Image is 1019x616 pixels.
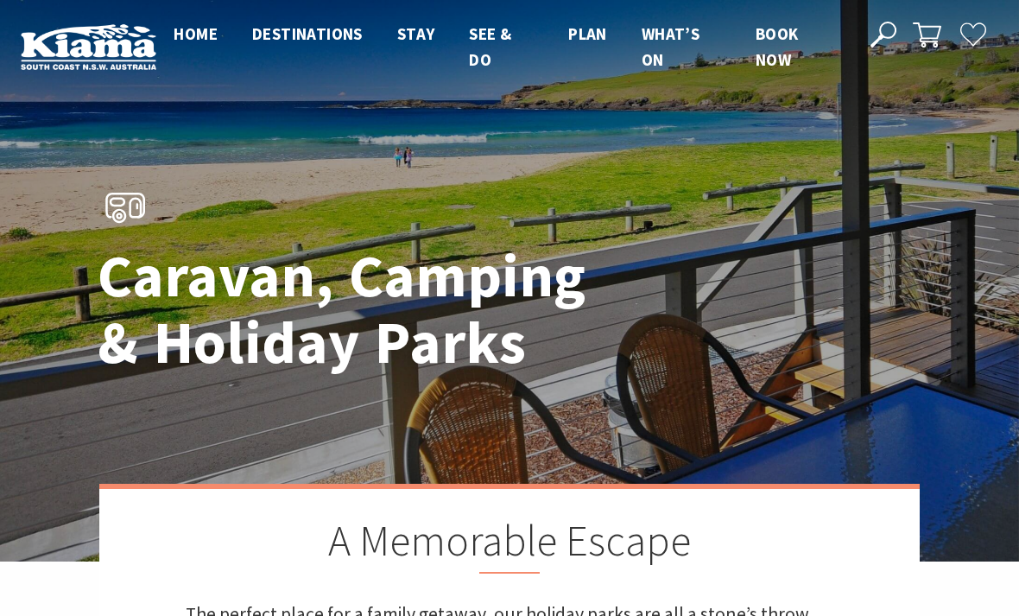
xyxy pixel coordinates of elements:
[397,23,435,44] span: Stay
[568,23,607,44] span: Plan
[756,23,799,70] span: Book now
[156,21,850,73] nav: Main Menu
[21,23,156,70] img: Kiama Logo
[186,515,833,574] h2: A Memorable Escape
[252,23,363,44] span: Destinations
[174,23,218,44] span: Home
[469,23,511,70] span: See & Do
[98,243,585,375] h1: Caravan, Camping & Holiday Parks
[642,23,699,70] span: What’s On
